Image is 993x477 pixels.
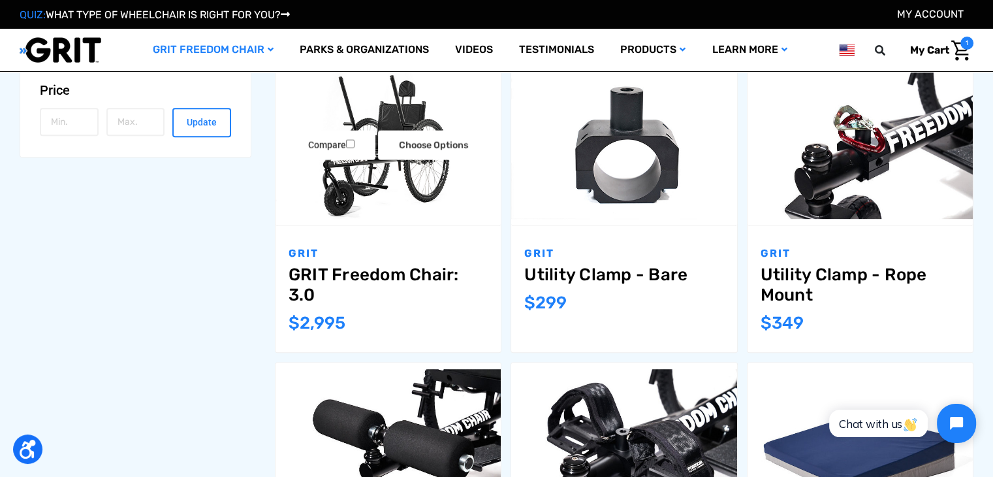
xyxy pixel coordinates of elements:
[815,393,987,454] iframe: Tidio Chat
[881,37,900,64] input: Search
[910,44,949,56] span: My Cart
[378,131,489,160] a: Choose Options
[40,108,99,136] input: Min.
[897,8,964,20] a: Account
[289,265,488,305] a: GRIT Freedom Chair: 3.0,$2,995.00
[40,82,231,98] button: Price
[511,61,736,225] a: Utility Clamp - Bare,$299.00
[276,68,501,218] img: GRIT Freedom Chair: 3.0
[839,42,855,58] img: us.png
[761,246,960,261] p: GRIT
[524,293,567,313] span: $299
[276,61,501,225] a: GRIT Freedom Chair: 3.0,$2,995.00
[761,313,804,333] span: $349
[699,29,800,71] a: Learn More
[289,246,488,261] p: GRIT
[761,265,960,305] a: Utility Clamp - Rope Mount,$349.00
[20,37,101,63] img: GRIT All-Terrain Wheelchair and Mobility Equipment
[20,8,290,21] a: QUIZ:WHAT TYPE OF WHEELCHAIR IS RIGHT FOR YOU?
[524,265,723,285] a: Utility Clamp - Bare,$299.00
[20,8,46,21] span: QUIZ:
[511,68,736,218] img: Utility Clamp - Bare
[524,246,723,261] p: GRIT
[748,68,973,218] img: Utility Clamp - Rope Mount
[40,82,70,98] span: Price
[140,29,287,71] a: GRIT Freedom Chair
[900,37,973,64] a: Cart with 1 items
[346,140,355,148] input: Compare
[960,37,973,50] span: 1
[106,108,165,136] input: Max.
[748,61,973,225] a: Utility Clamp - Rope Mount,$349.00
[289,313,345,333] span: $2,995
[951,41,970,61] img: Cart
[607,29,699,71] a: Products
[442,29,506,71] a: Videos
[287,29,442,71] a: Parks & Organizations
[287,131,375,160] label: Compare
[506,29,607,71] a: Testimonials
[172,108,231,137] button: Update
